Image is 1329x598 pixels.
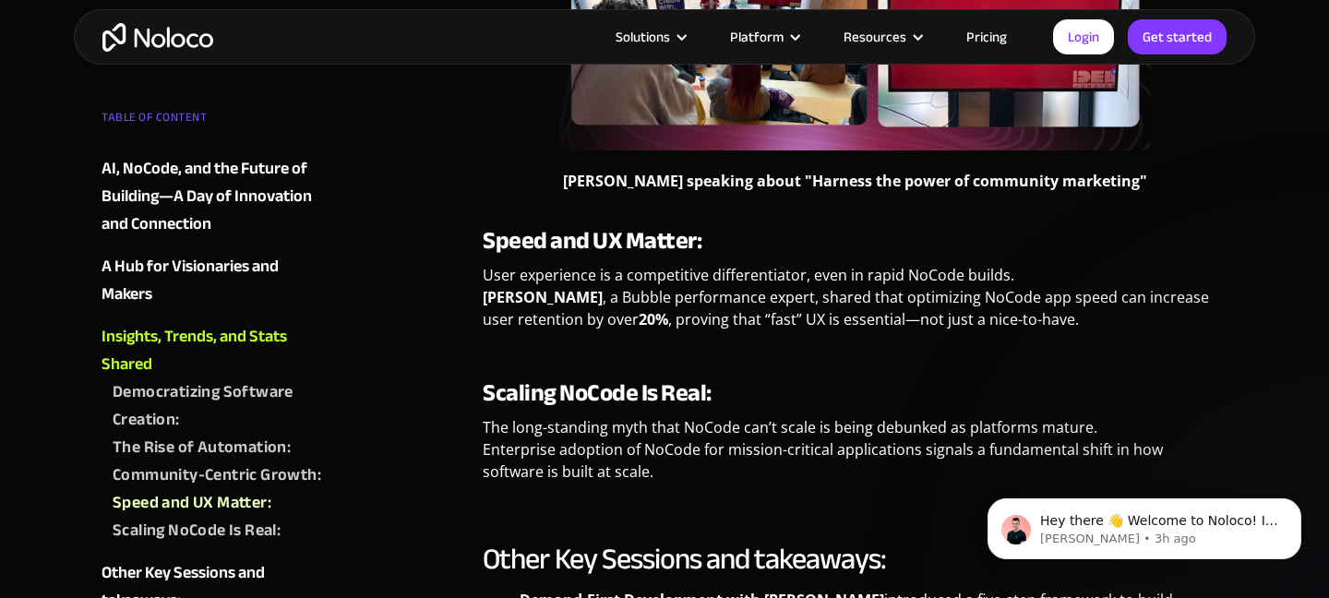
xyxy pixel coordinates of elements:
a: A Hub for Visionaries and Makers [102,253,325,308]
a: Pricing [943,25,1030,49]
div: Platform [730,25,784,49]
strong: [PERSON_NAME] [483,287,603,307]
a: Login [1053,19,1114,54]
div: Platform [707,25,820,49]
div: Solutions [593,25,707,49]
strong: 20% [639,309,668,329]
strong: Scaling NoCode Is Real: [483,370,712,415]
a: The Rise of Automation:‍ [113,434,325,461]
a: home [102,23,213,52]
p: The long-standing myth that NoCode can’t scale is being debunked as platforms mature. Enterprise ... [483,416,1227,496]
p: User experience is a competitive differentiator, even in rapid NoCode builds. , a Bubble performa... [483,264,1227,344]
a: AI, NoCode, and the Future of Building—A Day of Innovation and Connection [102,155,325,238]
a: Community-Centric Growth: [113,461,325,489]
div: TABLE OF CONTENT [102,103,325,140]
div: Speed and UX Matter: [113,489,271,517]
h2: Other Key Sessions and takeaways: [483,541,1227,578]
a: Insights, Trends, and Stats Shared [102,323,325,378]
iframe: Intercom notifications message [960,460,1329,589]
a: Democratizing Software Creation: [113,378,325,434]
div: Resources [820,25,943,49]
div: Community-Centric Growth: [113,461,321,489]
strong: Speed and UX Matter: [483,218,701,263]
div: Solutions [616,25,670,49]
div: Resources [844,25,906,49]
strong: [PERSON_NAME] speaking about "Harness the power of community marketing" [563,171,1147,191]
a: Get started [1128,19,1227,54]
a: Speed and UX Matter: [113,489,325,517]
a: Scaling NoCode Is Real: [113,517,325,544]
div: The Rise of Automation:‍ [113,434,291,461]
div: Scaling NoCode Is Real: [113,517,281,544]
